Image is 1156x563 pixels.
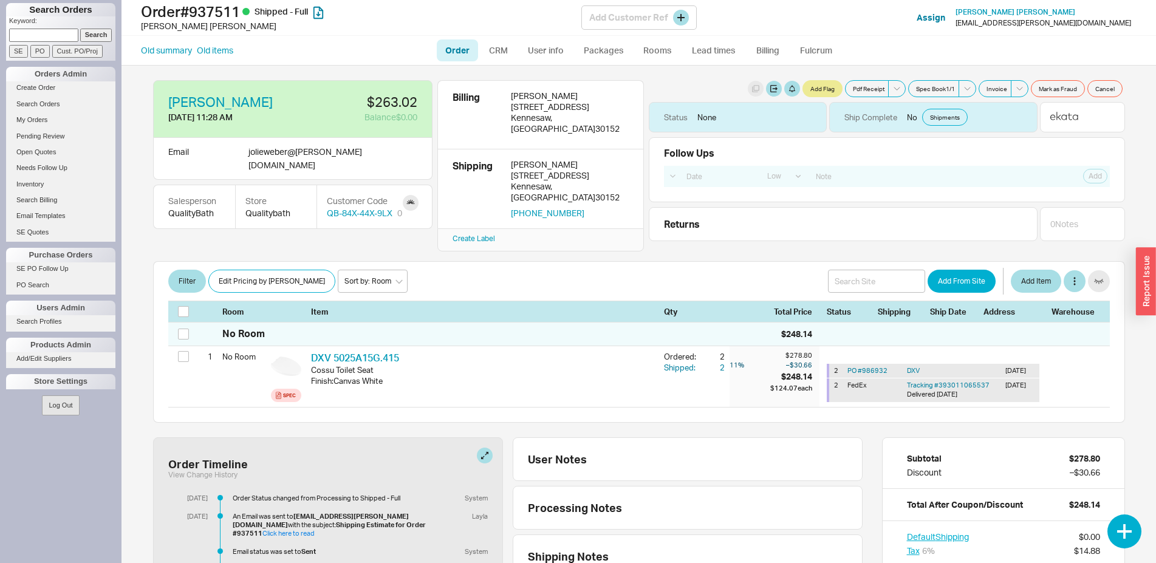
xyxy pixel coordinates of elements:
button: Shipped:2 [664,362,725,373]
div: Email status was set to [233,547,434,556]
div: Customer Code [327,195,402,207]
div: [DATE] [177,494,208,502]
a: Create Order [6,81,115,94]
span: Shipped - Full [255,6,308,16]
div: Returns [664,217,1032,231]
div: Qty [664,306,725,317]
a: Spec [271,389,301,402]
span: Add [1089,171,1102,181]
img: on87hmwav2p3kprxge7df57pidfunz7h_iodvrc [271,351,301,381]
button: Assign [917,12,945,24]
div: Address [983,306,1044,317]
div: No Room [222,346,266,367]
div: Qualitybath [245,207,307,219]
div: [DATE] [177,512,208,520]
div: Layla [467,512,488,520]
div: System [460,494,488,502]
button: Add From Site [928,270,996,293]
a: [PERSON_NAME] [168,95,273,109]
a: SE PO Follow Up [6,262,115,275]
div: Ordered: [664,351,703,362]
button: Spec Book1/1 [908,80,959,97]
div: [DATE] [1005,366,1035,375]
div: [PERSON_NAME] [511,90,629,101]
span: FedEx [847,381,867,389]
input: Cust. PO/Proj [52,45,103,58]
div: Shipping [453,159,501,219]
span: jolieweber @ [PERSON_NAME][DOMAIN_NAME] [248,146,362,170]
div: Status [664,112,688,123]
a: PO Search [6,279,115,292]
button: Log Out [42,395,79,415]
a: CRM [481,39,516,61]
div: Orders Admin [6,67,115,81]
span: Pdf Receipt [853,84,884,94]
b: Sent [301,547,316,556]
div: Store Settings [6,374,115,389]
div: Email [168,145,189,172]
p: Keyword: [9,16,115,29]
input: Date [680,168,758,185]
div: 2 [703,351,725,362]
div: Kennesaw , [GEOGRAPHIC_DATA] 30152 [511,181,629,203]
span: Edit Pricing by [PERSON_NAME] [219,274,325,288]
button: Filter [168,270,206,293]
div: Ship Date [930,306,976,317]
button: Add [1083,169,1107,183]
input: Note [809,168,1022,185]
div: Item [311,306,659,317]
div: Add Customer Ref [581,5,697,30]
div: $278.80 [770,351,812,360]
a: Create Label [453,234,495,243]
a: [PERSON_NAME] [PERSON_NAME] [956,8,1075,16]
h1: Order # 937511 [141,3,581,20]
input: Search Site [828,270,925,293]
b: [EMAIL_ADDRESS][PERSON_NAME][DOMAIN_NAME] [233,512,409,529]
div: Follow Ups [664,148,714,159]
button: DefaultShipping [907,531,969,543]
div: Subtotal [907,452,942,465]
div: [EMAIL_ADDRESS][PERSON_NAME][DOMAIN_NAME] [956,19,1131,27]
div: Spec [283,391,296,400]
div: 1 [197,346,213,367]
span: 6 % [922,545,935,556]
a: Open Quotes [6,146,115,159]
div: 11 % [730,360,768,370]
div: Salesperson [168,195,221,207]
div: Order Timeline [168,457,248,471]
span: Mark as Fraud [1039,84,1077,94]
a: Billing [747,39,789,61]
span: Add Flag [810,84,835,94]
div: Purchase Orders [6,248,115,262]
div: Finish : Canvas White [311,375,654,386]
span: Spec Book 1 / 1 [916,84,955,94]
div: $263.02 [301,95,417,109]
span: Add Item [1021,274,1051,288]
a: SE Quotes [6,226,115,239]
span: Shipments [930,112,960,122]
div: $0.00 [1079,531,1100,543]
div: [PERSON_NAME] [PERSON_NAME] [141,20,581,32]
div: – $30.66 [770,360,812,370]
div: Total Price [774,306,819,317]
button: Cancel [1087,80,1123,97]
div: System [460,547,488,556]
input: PO [30,45,50,58]
a: User info [519,39,573,61]
div: [DATE] [1005,381,1035,400]
span: Filter [179,274,196,288]
div: $248.14 [781,328,812,340]
div: Cossu Toilet Seat [311,364,654,375]
div: 0 [397,207,402,219]
button: Pdf Receipt [845,80,889,97]
div: – $30.66 [1070,466,1100,479]
div: Discount [907,466,942,479]
a: QB-84X-44X-9LX [327,207,392,219]
button: Invoice [979,80,1011,97]
div: User Notes [528,452,857,466]
a: Search Profiles [6,315,115,328]
input: SE [9,45,28,58]
div: Kennesaw , [GEOGRAPHIC_DATA] 30152 [511,112,629,134]
button: Add Flag [802,80,843,97]
span: Invoice [987,84,1007,94]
